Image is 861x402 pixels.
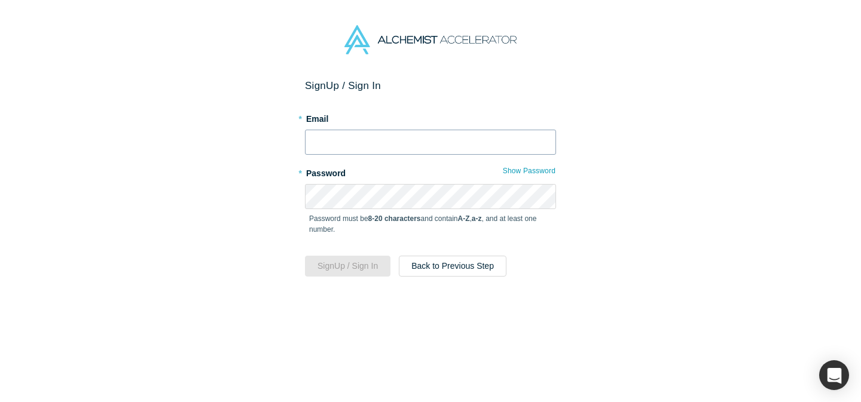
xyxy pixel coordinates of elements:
[344,25,517,54] img: Alchemist Accelerator Logo
[305,163,556,180] label: Password
[309,213,552,235] p: Password must be and contain , , and at least one number.
[458,214,470,223] strong: A-Z
[305,79,556,92] h2: Sign Up / Sign In
[399,256,506,277] button: Back to Previous Step
[472,214,482,223] strong: a-z
[502,163,556,179] button: Show Password
[305,109,556,125] label: Email
[368,214,421,223] strong: 8-20 characters
[305,256,390,277] button: SignUp / Sign In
